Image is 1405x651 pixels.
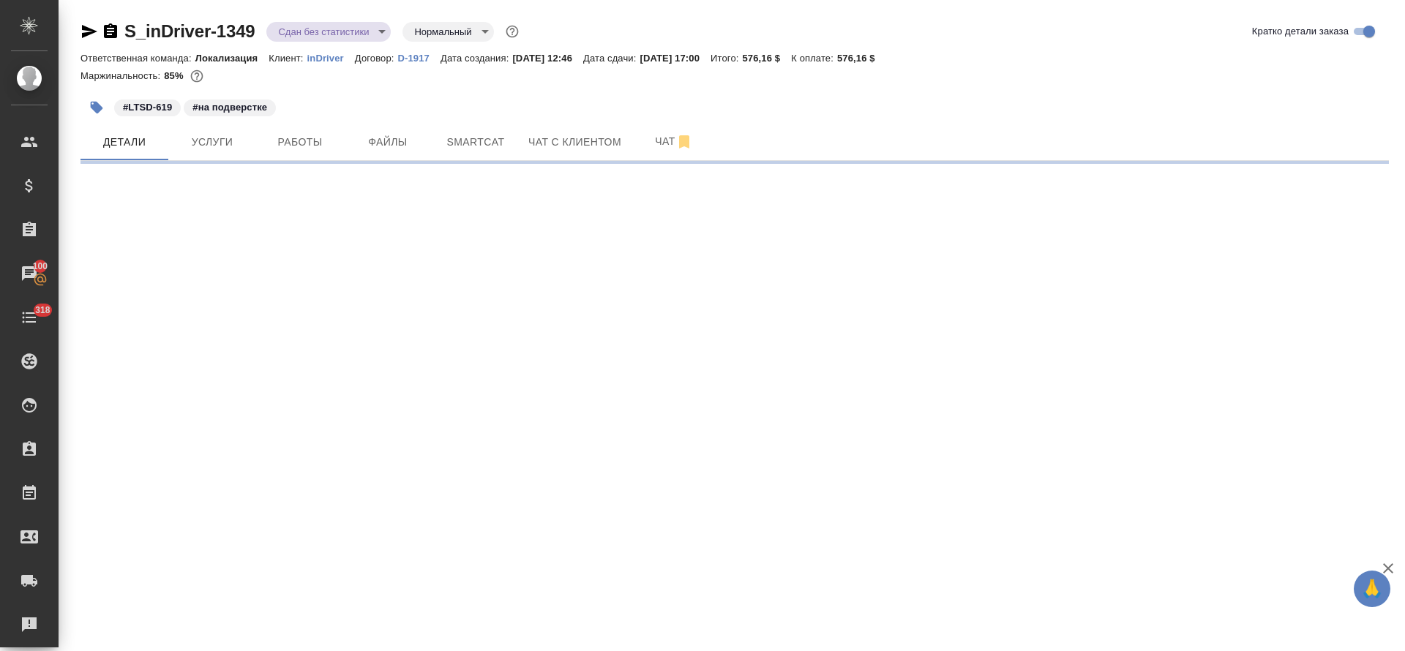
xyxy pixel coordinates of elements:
button: Сдан без статистики [274,26,373,38]
span: Услуги [177,133,247,151]
p: Маржинальность: [80,70,164,81]
a: inDriver [307,51,355,64]
span: на подверстке [182,100,277,113]
button: Скопировать ссылку [102,23,119,40]
p: 85% [164,70,187,81]
button: Добавить тэг [80,91,113,124]
p: Дата создания: [441,53,512,64]
span: Чат [639,132,709,151]
p: Клиент: [269,53,307,64]
button: Доп статусы указывают на важность/срочность заказа [503,22,522,41]
span: LTSD-619 [113,100,182,113]
span: Кратко детали заказа [1252,24,1349,39]
p: Ответственная команда: [80,53,195,64]
p: 576,16 $ [837,53,886,64]
p: Договор: [355,53,398,64]
svg: Отписаться [675,133,693,151]
span: Файлы [353,133,423,151]
p: #LTSD-619 [123,100,172,115]
p: К оплате: [791,53,837,64]
p: Итого: [711,53,742,64]
span: Детали [89,133,160,151]
p: Дата сдачи: [583,53,640,64]
p: inDriver [307,53,355,64]
p: 576,16 $ [743,53,792,64]
button: Нормальный [410,26,476,38]
p: Локализация [195,53,269,64]
p: #на подверстке [192,100,267,115]
a: 318 [4,299,55,336]
p: [DATE] 17:00 [640,53,711,64]
span: 100 [24,259,57,274]
button: 🙏 [1354,571,1390,607]
span: Чат с клиентом [528,133,621,151]
span: 318 [26,303,59,317]
span: Smartcat [441,133,511,151]
button: Скопировать ссылку для ЯМессенджера [80,23,98,40]
span: 🙏 [1360,573,1385,604]
a: 100 [4,255,55,292]
div: Сдан без статистики [402,22,493,42]
a: D-1917 [398,51,441,64]
p: D-1917 [398,53,441,64]
div: Сдан без статистики [266,22,391,42]
a: S_inDriver-1349 [124,21,255,41]
span: Работы [265,133,335,151]
p: [DATE] 12:46 [512,53,583,64]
